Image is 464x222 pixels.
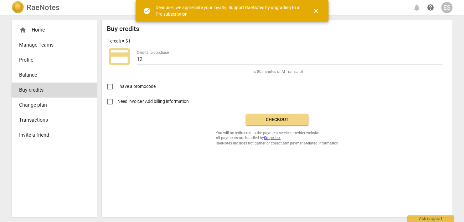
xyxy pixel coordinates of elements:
a: Stripe Inc. [264,136,281,140]
h2: Buy credits [107,25,139,33]
span: Profile [19,56,84,64]
span: close [312,7,320,15]
button: Checkout [246,114,308,125]
div: Ask support [407,215,454,222]
a: Buy credits [12,83,97,98]
span: Buy credits [19,86,84,94]
div: Dear user, we appreciate your loyalty! Support RaeNotes by upgrading to a [156,4,301,17]
span: I have a promocode [117,83,156,90]
button: ES [441,2,452,13]
span: Manage Teams [19,41,84,49]
button: Close [308,3,323,18]
a: Invite a friend [12,128,97,143]
h2: RaeNotes [27,3,59,12]
a: Change plan [12,98,97,113]
span: You will be redirected to the payment service provider website. All payments are handled by RaeNo... [216,130,338,146]
span: credit_card [107,44,132,69]
a: Pro subscription [156,12,188,17]
span: home [19,26,27,34]
span: Change plan [19,101,84,109]
span: Need invoice? Add billing information [117,98,190,105]
span: help [427,4,434,11]
a: Profile [12,53,97,68]
span: Balance [19,71,84,79]
a: Transactions [12,113,97,128]
a: Manage Teams [12,38,97,53]
span: check_circle [143,7,151,15]
label: Credits to purchase [137,51,169,54]
div: Home [19,26,84,34]
img: Logo [12,1,24,14]
span: Transactions [19,116,84,124]
div: Home [12,23,97,38]
a: Help [425,2,436,13]
span: It's 80 minutes of AI Transcript [251,69,303,74]
p: 1 credit = $1 [107,38,131,44]
a: LogoRaeNotes [12,1,59,14]
span: Checkout [251,117,303,123]
a: Balance [12,68,97,83]
span: Invite a friend [19,131,84,139]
